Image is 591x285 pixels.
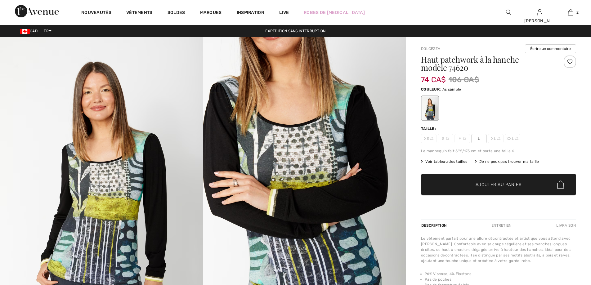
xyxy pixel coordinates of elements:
[471,134,487,143] span: L
[421,47,440,51] a: Dolcezza
[421,174,576,195] button: Ajouter au panier
[126,10,153,16] a: Vêtements
[557,180,564,189] img: Bag.svg
[279,9,289,16] a: Live
[463,137,466,140] img: ring-m.svg
[505,134,520,143] span: XXL
[421,56,550,72] h1: Haut patchwork à la hanche modèle 74620
[421,126,437,131] div: Taille:
[497,137,500,140] img: ring-m.svg
[525,44,576,53] button: Écrire un commentaire
[421,220,448,231] div: Description
[421,159,468,164] span: Voir tableau des tailles
[438,134,453,143] span: S
[422,96,438,120] div: As sample
[421,148,576,154] div: Le mannequin fait 5'9"/175 cm et porte une taille 6.
[430,137,433,140] img: ring-m.svg
[237,10,264,16] span: Inspiration
[421,134,437,143] span: XS
[475,159,539,164] div: Je ne peux pas trouver ma taille
[20,29,30,34] img: Canadian Dollar
[576,10,579,15] span: 2
[200,10,222,16] a: Marques
[421,69,446,84] span: 74 CA$
[304,9,365,16] a: Robes de [MEDICAL_DATA]
[476,181,522,188] span: Ajouter au panier
[446,137,449,140] img: ring-m.svg
[44,29,51,33] span: FR
[421,87,441,91] span: Couleur:
[81,10,111,16] a: Nouveautés
[425,277,576,282] li: Pas de poches
[537,9,542,15] a: Se connecter
[449,74,479,85] span: 106 CA$
[506,9,511,16] img: recherche
[568,9,573,16] img: Mon panier
[515,137,518,140] img: ring-m.svg
[454,134,470,143] span: M
[555,220,576,231] div: Livraison
[555,9,586,16] a: 2
[524,18,555,24] div: [PERSON_NAME]
[442,87,461,91] span: As sample
[486,220,517,231] div: Entretien
[488,134,504,143] span: XL
[537,9,542,16] img: Mes infos
[421,236,576,264] div: Le vêtement parfait pour une allure décontractée et artistique vous attend avec [PERSON_NAME]. Co...
[20,29,40,33] span: CAD
[425,271,576,277] li: 96% Viscose, 4% Elastane
[168,10,185,16] a: Soldes
[15,5,59,17] img: 1ère Avenue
